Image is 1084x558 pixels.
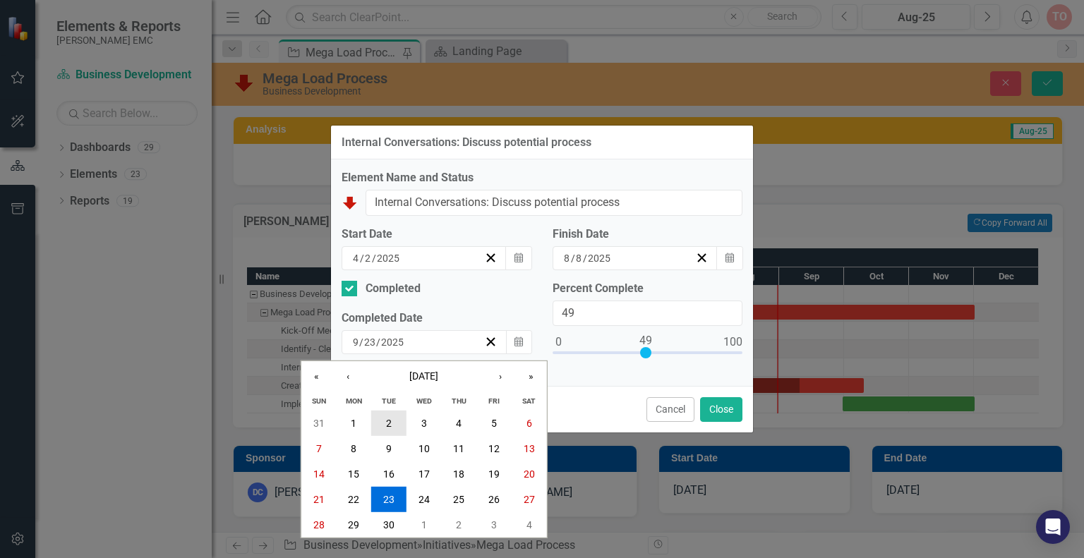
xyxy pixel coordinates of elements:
[456,418,462,429] abbr: September 4, 2025
[316,443,322,454] abbr: September 7, 2025
[363,360,485,392] button: [DATE]
[646,397,694,422] button: Cancel
[406,436,442,461] button: September 10, 2025
[452,396,466,406] abbr: Thursday
[371,461,406,487] button: September 16, 2025
[453,443,464,454] abbr: September 11, 2025
[456,519,462,530] abbr: October 2, 2025
[348,468,359,480] abbr: September 15, 2025
[512,461,547,487] button: September 20, 2025
[553,226,742,243] div: Finish Date
[416,396,432,406] abbr: Wednesday
[342,226,531,243] div: Start Date
[301,487,337,512] button: September 21, 2025
[442,461,477,487] button: September 18, 2025
[351,443,356,454] abbr: September 8, 2025
[571,252,575,265] span: /
[383,494,395,505] abbr: September 23, 2025
[488,468,500,480] abbr: September 19, 2025
[371,436,406,461] button: September 9, 2025
[342,136,591,149] div: Internal Conversations: Discuss potential process
[418,494,430,505] abbr: September 24, 2025
[371,512,406,538] button: September 30, 2025
[301,411,337,436] button: August 31, 2025
[1036,510,1070,544] div: Open Intercom Messenger
[488,494,500,505] abbr: September 26, 2025
[476,461,512,487] button: September 19, 2025
[406,461,442,487] button: September 17, 2025
[301,461,337,487] button: September 14, 2025
[512,411,547,436] button: September 6, 2025
[313,418,325,429] abbr: August 31, 2025
[512,512,547,538] button: October 4, 2025
[516,360,547,392] button: »
[553,281,742,297] label: Percent Complete
[337,461,372,487] button: September 15, 2025
[380,335,404,349] input: yyyy
[476,512,512,538] button: October 3, 2025
[363,335,376,349] input: dd
[337,411,372,436] button: September 1, 2025
[491,418,497,429] abbr: September 5, 2025
[526,418,532,429] abbr: September 6, 2025
[442,411,477,436] button: September 4, 2025
[526,519,532,530] abbr: October 4, 2025
[406,487,442,512] button: September 24, 2025
[488,443,500,454] abbr: September 12, 2025
[524,494,535,505] abbr: September 27, 2025
[406,411,442,436] button: September 3, 2025
[351,418,356,429] abbr: September 1, 2025
[476,436,512,461] button: September 12, 2025
[476,411,512,436] button: September 5, 2025
[409,370,438,382] span: [DATE]
[442,487,477,512] button: September 25, 2025
[491,519,497,530] abbr: October 3, 2025
[301,360,332,392] button: «
[337,512,372,538] button: September 29, 2025
[418,468,430,480] abbr: September 17, 2025
[382,396,396,406] abbr: Tuesday
[524,443,535,454] abbr: September 13, 2025
[406,512,442,538] button: October 1, 2025
[348,519,359,530] abbr: September 29, 2025
[337,487,372,512] button: September 22, 2025
[348,494,359,505] abbr: September 22, 2025
[442,436,477,461] button: September 11, 2025
[342,310,531,327] div: Completed Date
[359,336,363,348] span: /
[372,252,376,265] span: /
[512,487,547,512] button: September 27, 2025
[376,336,380,348] span: /
[453,468,464,480] abbr: September 18, 2025
[522,396,536,406] abbr: Saturday
[371,411,406,436] button: September 2, 2025
[476,487,512,512] button: September 26, 2025
[366,190,742,216] input: Name
[301,512,337,538] button: September 28, 2025
[421,418,427,429] abbr: September 3, 2025
[312,396,326,406] abbr: Sunday
[301,436,337,461] button: September 7, 2025
[386,443,392,454] abbr: September 9, 2025
[337,436,372,461] button: September 8, 2025
[488,396,500,406] abbr: Friday
[700,397,742,422] button: Close
[524,468,535,480] abbr: September 20, 2025
[421,519,427,530] abbr: October 1, 2025
[371,487,406,512] button: September 23, 2025
[512,436,547,461] button: September 13, 2025
[442,512,477,538] button: October 2, 2025
[583,252,587,265] span: /
[352,335,359,349] input: mm
[360,252,364,265] span: /
[332,360,363,392] button: ‹
[313,519,325,530] abbr: September 28, 2025
[485,360,516,392] button: ›
[313,468,325,480] abbr: September 14, 2025
[383,468,395,480] abbr: September 16, 2025
[346,396,362,406] abbr: Monday
[453,494,464,505] abbr: September 25, 2025
[313,494,325,505] abbr: September 21, 2025
[342,194,359,211] img: Below Target
[342,170,742,186] label: Element Name and Status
